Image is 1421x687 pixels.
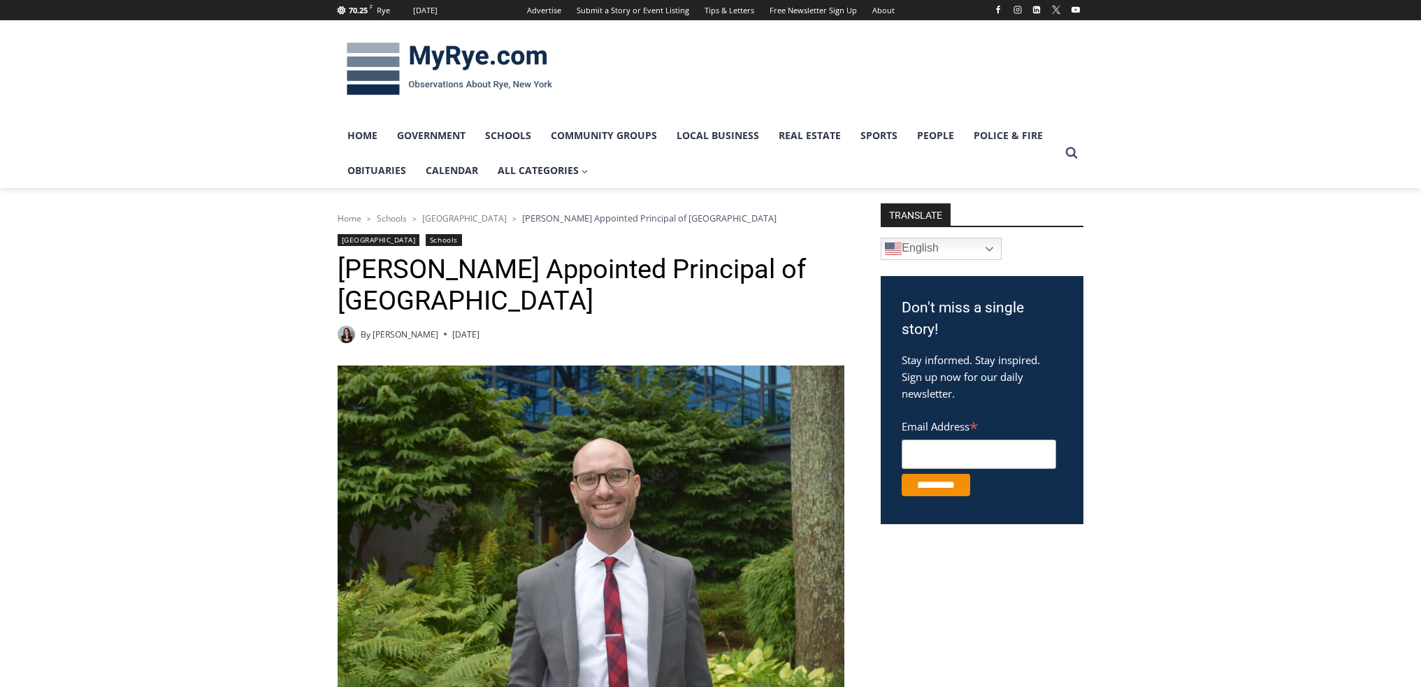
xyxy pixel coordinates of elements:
[387,118,475,153] a: Government
[349,5,368,15] span: 70.25
[338,118,387,153] a: Home
[338,234,420,246] a: [GEOGRAPHIC_DATA]
[367,214,371,224] span: >
[377,4,390,17] div: Rye
[907,118,964,153] a: People
[769,118,851,153] a: Real Estate
[902,412,1056,437] label: Email Address
[361,328,370,341] span: By
[452,328,479,341] time: [DATE]
[1059,140,1084,166] button: View Search Form
[338,254,844,317] h1: [PERSON_NAME] Appointed Principal of [GEOGRAPHIC_DATA]
[426,234,462,246] a: Schools
[338,118,1059,189] nav: Primary Navigation
[338,212,361,224] a: Home
[338,153,416,188] a: Obituaries
[422,212,507,224] a: [GEOGRAPHIC_DATA]
[1048,1,1065,18] a: X
[373,328,438,340] a: [PERSON_NAME]
[488,153,598,188] a: All Categories
[1067,1,1084,18] a: YouTube
[338,33,561,106] img: MyRye.com
[885,240,902,257] img: en
[881,238,1002,260] a: English
[338,211,844,225] nav: Breadcrumbs
[338,326,355,343] a: Author image
[902,352,1062,402] p: Stay informed. Stay inspired. Sign up now for our daily newsletter.
[338,326,355,343] img: (PHOTO: MyRye.com intern Caitlin Rubsamen. Contributed.)
[902,297,1062,341] h3: Don't miss a single story!
[413,4,438,17] div: [DATE]
[881,203,951,226] strong: TRANSLATE
[1028,1,1045,18] a: Linkedin
[964,118,1053,153] a: Police & Fire
[370,3,373,10] span: F
[1009,1,1026,18] a: Instagram
[498,163,589,178] span: All Categories
[541,118,667,153] a: Community Groups
[851,118,907,153] a: Sports
[512,214,517,224] span: >
[475,118,541,153] a: Schools
[990,1,1007,18] a: Facebook
[412,214,417,224] span: >
[667,118,769,153] a: Local Business
[522,212,777,224] span: [PERSON_NAME] Appointed Principal of [GEOGRAPHIC_DATA]
[416,153,488,188] a: Calendar
[377,212,407,224] a: Schools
